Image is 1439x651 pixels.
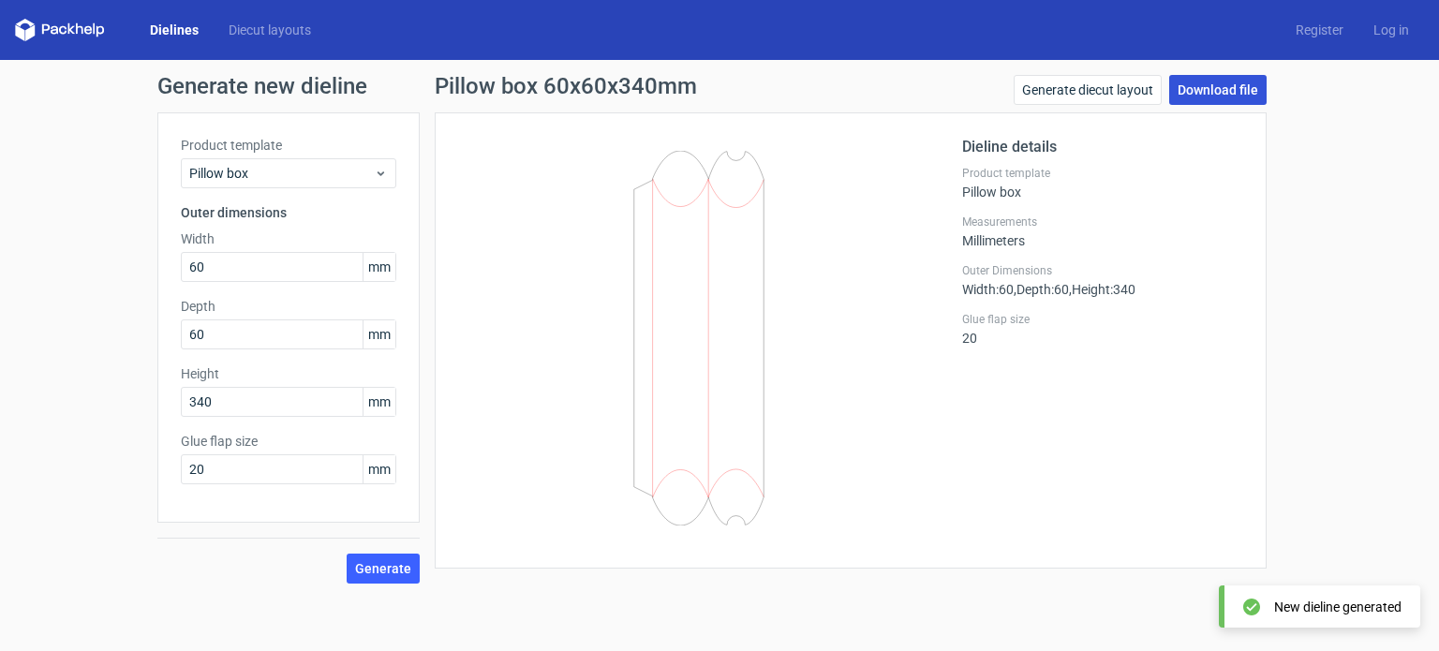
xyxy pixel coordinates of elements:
span: Width : 60 [962,282,1014,297]
a: Dielines [135,21,214,39]
h3: Outer dimensions [181,203,396,222]
span: Generate [355,562,411,575]
label: Product template [962,166,1243,181]
label: Height [181,364,396,383]
span: mm [363,455,395,483]
a: Log in [1358,21,1424,39]
label: Measurements [962,215,1243,229]
label: Product template [181,136,396,155]
span: , Height : 340 [1069,282,1135,297]
label: Width [181,229,396,248]
div: 20 [962,312,1243,346]
a: Generate diecut layout [1014,75,1162,105]
span: mm [363,320,395,348]
div: Pillow box [962,166,1243,200]
div: Millimeters [962,215,1243,248]
div: New dieline generated [1274,598,1402,616]
span: mm [363,253,395,281]
span: mm [363,388,395,416]
label: Glue flap size [962,312,1243,327]
a: Diecut layouts [214,21,326,39]
button: Generate [347,554,420,584]
h1: Pillow box 60x60x340mm [435,75,697,97]
span: Pillow box [189,164,374,183]
a: Download file [1169,75,1267,105]
span: , Depth : 60 [1014,282,1069,297]
h1: Generate new dieline [157,75,1282,97]
a: Register [1281,21,1358,39]
label: Glue flap size [181,432,396,451]
label: Depth [181,297,396,316]
h2: Dieline details [962,136,1243,158]
label: Outer Dimensions [962,263,1243,278]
